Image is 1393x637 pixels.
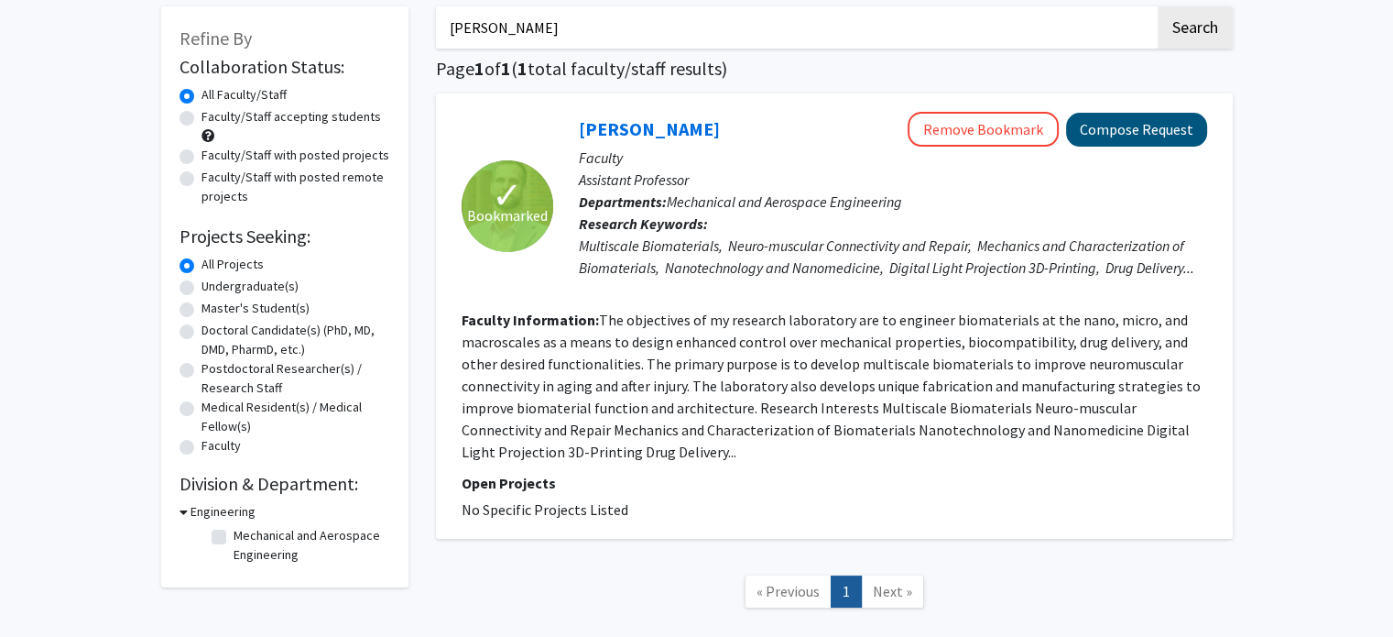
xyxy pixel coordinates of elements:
button: Search [1158,6,1233,49]
label: Faculty/Staff with posted remote projects [201,168,390,206]
h3: Engineering [190,502,256,522]
h2: Collaboration Status: [180,56,390,78]
nav: Page navigation [436,557,1233,632]
b: Faculty Information: [462,311,599,329]
a: 1 [831,576,862,608]
label: Mechanical and Aerospace Engineering [234,526,386,565]
p: Open Projects [462,472,1207,494]
span: Mechanical and Aerospace Engineering [667,192,902,211]
span: 1 [474,57,484,80]
label: Medical Resident(s) / Medical Fellow(s) [201,398,390,436]
span: « Previous [756,582,820,600]
p: Faculty [579,147,1207,169]
label: Faculty [201,436,241,456]
label: Undergraduate(s) [201,277,299,296]
label: All Projects [201,255,264,274]
span: ✓ [492,186,523,204]
label: Postdoctoral Researcher(s) / Research Staff [201,359,390,398]
div: Multiscale Biomaterials, Neuro-muscular Connectivity and Repair, Mechanics and Characterization o... [579,235,1207,279]
label: Master's Student(s) [201,299,310,318]
iframe: Chat [14,555,78,623]
input: Search Keywords [436,6,1155,49]
span: No Specific Projects Listed [462,500,628,519]
fg-read-more: The objectives of my research laboratory are to engineer biomaterials at the nano, micro, and mac... [462,311,1201,461]
span: Next » [873,582,912,600]
h2: Projects Seeking: [180,225,390,247]
b: Research Keywords: [579,214,708,233]
b: Departments: [579,192,667,211]
a: Next Page [861,576,924,608]
span: 1 [517,57,528,80]
h1: Page of ( total faculty/staff results) [436,58,1233,80]
a: Previous Page [745,576,832,608]
button: Compose Request to Jonathan Zuidema [1066,113,1207,147]
label: All Faculty/Staff [201,85,287,104]
span: Bookmarked [467,204,548,226]
span: Refine By [180,27,252,49]
label: Faculty/Staff with posted projects [201,146,389,165]
a: [PERSON_NAME] [579,117,720,140]
label: Faculty/Staff accepting students [201,107,381,126]
button: Remove Bookmark [908,112,1059,147]
span: 1 [501,57,511,80]
p: Assistant Professor [579,169,1207,191]
h2: Division & Department: [180,473,390,495]
label: Doctoral Candidate(s) (PhD, MD, DMD, PharmD, etc.) [201,321,390,359]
